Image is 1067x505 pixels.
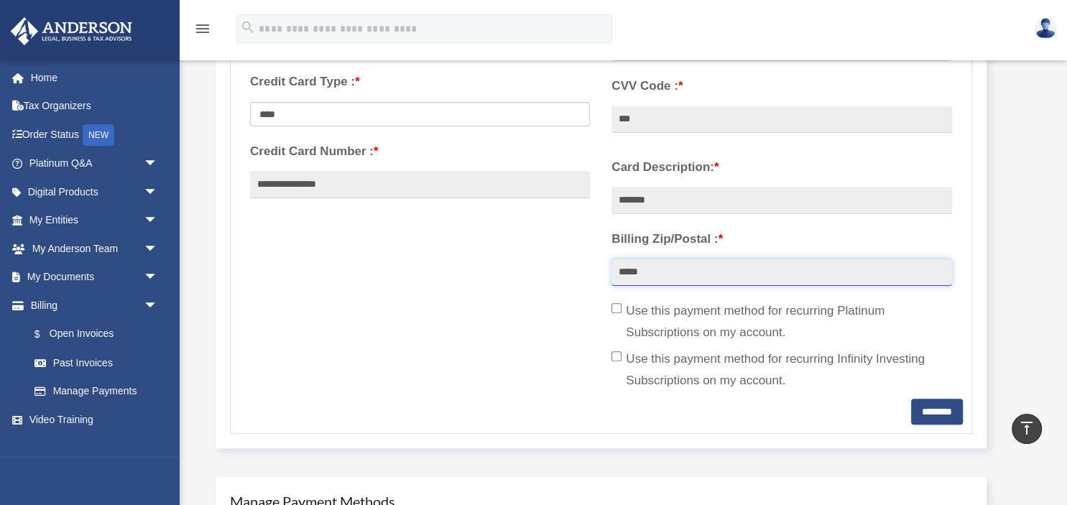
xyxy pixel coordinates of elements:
[10,234,180,263] a: My Anderson Teamarrow_drop_down
[611,228,951,250] label: Billing Zip/Postal :
[10,92,180,121] a: Tax Organizers
[42,325,50,343] span: $
[10,120,180,149] a: Order StatusNEW
[10,291,180,320] a: Billingarrow_drop_down
[144,263,172,292] span: arrow_drop_down
[10,206,180,235] a: My Entitiesarrow_drop_down
[144,149,172,179] span: arrow_drop_down
[240,19,256,35] i: search
[144,206,172,236] span: arrow_drop_down
[10,263,180,292] a: My Documentsarrow_drop_down
[10,177,180,206] a: Digital Productsarrow_drop_down
[1035,18,1056,39] img: User Pic
[10,149,180,178] a: Platinum Q&Aarrow_drop_down
[250,141,590,162] label: Credit Card Number :
[83,124,114,146] div: NEW
[250,71,590,93] label: Credit Card Type :
[6,17,137,45] img: Anderson Advisors Platinum Portal
[611,351,622,361] input: Use this payment method for recurring Infinity Investing Subscriptions on my account.
[10,63,180,92] a: Home
[194,25,211,37] a: menu
[20,348,180,377] a: Past Invoices
[10,405,180,434] a: Video Training
[611,300,951,343] label: Use this payment method for recurring Platinum Subscriptions on my account.
[194,20,211,37] i: menu
[611,348,951,392] label: Use this payment method for recurring Infinity Investing Subscriptions on my account.
[611,157,951,178] label: Card Description:
[611,303,622,313] input: Use this payment method for recurring Platinum Subscriptions on my account.
[1018,420,1035,437] i: vertical_align_top
[144,234,172,264] span: arrow_drop_down
[144,177,172,207] span: arrow_drop_down
[611,75,951,97] label: CVV Code :
[20,377,172,406] a: Manage Payments
[1012,414,1042,444] a: vertical_align_top
[144,291,172,320] span: arrow_drop_down
[20,320,180,349] a: $Open Invoices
